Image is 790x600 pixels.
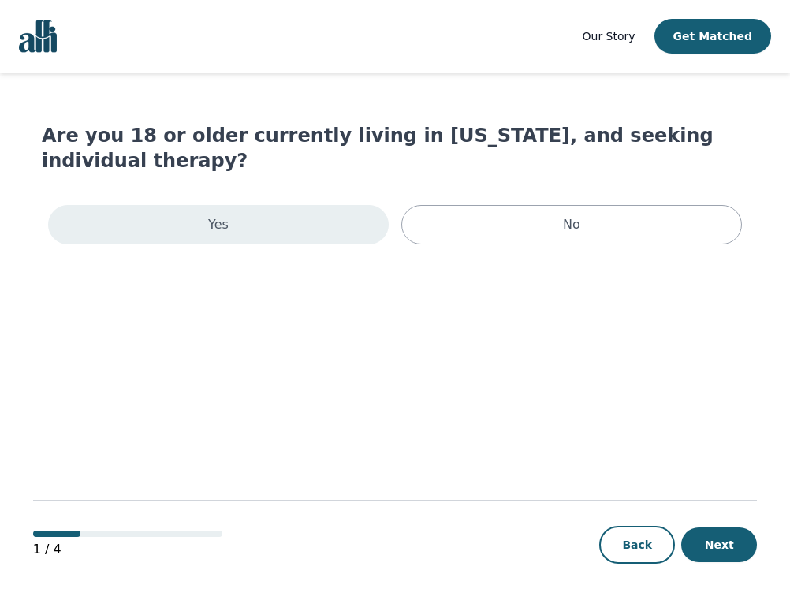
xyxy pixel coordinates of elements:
[599,526,675,564] button: Back
[42,123,748,173] h1: Are you 18 or older currently living in [US_STATE], and seeking individual therapy?
[208,215,229,234] p: Yes
[681,527,757,562] button: Next
[563,215,580,234] p: No
[583,27,635,46] a: Our Story
[19,20,57,53] img: alli logo
[33,540,222,559] p: 1 / 4
[654,19,771,54] button: Get Matched
[583,30,635,43] span: Our Story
